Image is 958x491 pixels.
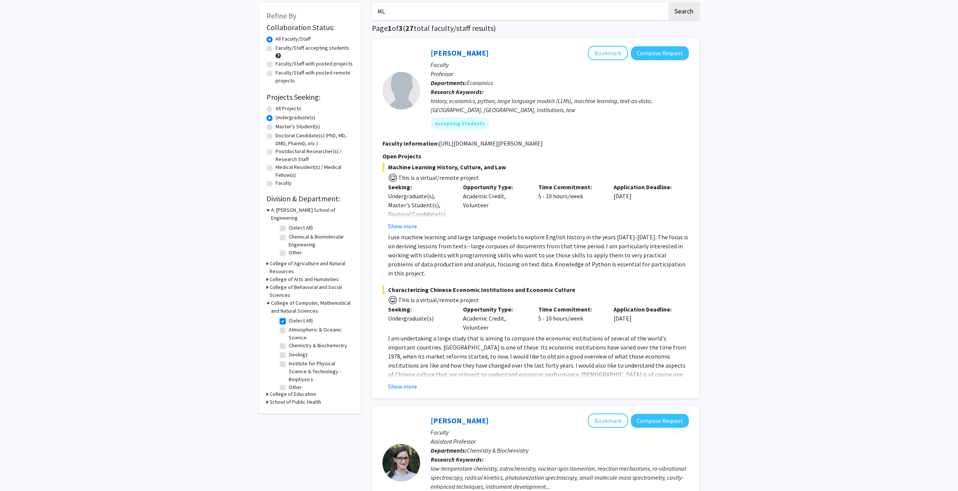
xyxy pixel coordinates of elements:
[388,182,452,192] p: Seeking:
[538,182,602,192] p: Time Commitment:
[533,305,608,332] div: 5 - 10 hours/week
[388,233,689,278] p: I use machine learning and large language models to explore English history in the years [DATE]-[...
[431,88,484,96] b: Research Keywords:
[399,23,403,33] span: 3
[388,305,452,314] p: Seeking:
[276,105,301,112] label: All Projects
[289,224,313,232] label: (Select All)
[439,140,543,147] fg-read-more: [URL][DOMAIN_NAME][PERSON_NAME]
[431,69,689,78] p: Professor
[382,285,689,294] span: Characterizing Chinese Economic Institutions and Economic Culture
[382,163,689,172] span: Machine Learning History, Culture, and Law
[405,23,414,33] span: 27
[388,334,689,388] p: I am undertaking a large study that is aiming to compare the economic institutions of several of ...
[270,283,353,299] h3: College of Behavioral and Social Sciences
[276,132,353,147] label: Doctoral Candidate(s) (PhD, MD, DMD, PharmD, etc.)
[289,326,351,342] label: Atmospheric & Oceanic Science
[271,299,353,315] h3: College of Computer, Mathematical and Natural Sciences
[431,464,689,491] div: low-temperature chemistry, astrochemistry, nuclear-spin isomerism, reaction mechanisms, ro-vibrat...
[276,60,353,68] label: Faculty/Staff with posted projects
[267,11,296,20] span: Refine By
[538,305,602,314] p: Time Commitment:
[431,79,467,87] b: Departments:
[431,117,489,129] mat-chip: Accepting Students
[588,413,628,428] button: Add Leah Dodson to Bookmarks
[289,317,313,325] label: (Select All)
[382,152,689,161] p: Open Projects
[267,194,353,203] h2: Division & Department:
[270,390,316,398] h3: College of Education
[457,182,533,231] div: Academic Credit, Volunteer
[388,222,417,231] button: Show more
[614,182,678,192] p: Application Deadline:
[431,416,489,425] a: [PERSON_NAME]
[388,192,452,237] div: Undergraduate(s), Master's Student(s), Doctoral Candidate(s) (PhD, MD, DMD, PharmD, etc.)
[270,275,339,283] h3: College of Arts and Humanities
[431,456,484,463] b: Research Keywords:
[271,206,353,222] h3: A. [PERSON_NAME] School of Engineering
[289,360,351,383] label: Institute for Physical Science & Technology - Biophysics
[431,48,489,58] a: [PERSON_NAME]
[608,182,683,231] div: [DATE]
[276,114,315,122] label: Undergraduate(s)
[289,233,351,249] label: Chemical & Biomolecular Engineering
[463,305,527,314] p: Opportunity Type:
[289,383,302,391] label: Other
[431,447,467,454] b: Departments:
[276,44,349,52] label: Faculty/Staff accepting students
[608,305,683,332] div: [DATE]
[267,93,353,102] h2: Projects Seeking:
[388,382,417,391] button: Show more
[276,123,320,131] label: Master's Student(s)
[467,79,493,87] span: Economics
[669,3,699,20] button: Search
[372,24,699,33] h1: Page of ( total faculty/staff results)
[276,147,353,163] label: Postdoctoral Researcher(s) / Research Staff
[398,174,479,181] span: This is a virtual/remote project
[6,457,32,485] iframe: Chat
[388,23,392,33] span: 1
[631,46,689,60] button: Compose Request to Peter Murrell
[267,23,353,32] h2: Collaboration Status:
[457,305,533,332] div: Academic Credit, Volunteer
[467,447,528,454] span: Chemistry & Biochemistry
[533,182,608,231] div: 5 - 10 hours/week
[276,35,311,43] label: All Faculty/Staff
[270,398,321,406] h3: School of Public Health
[372,3,667,20] input: Search Keywords
[289,342,347,350] label: Chemistry & Biochemistry
[276,69,353,85] label: Faculty/Staff with posted remote projects
[463,182,527,192] p: Opportunity Type:
[614,305,678,314] p: Application Deadline:
[431,60,689,69] p: Faculty
[270,260,353,275] h3: College of Agriculture and Natural Resources
[276,179,292,187] label: Faculty
[588,46,628,60] button: Add Peter Murrell to Bookmarks
[431,437,689,446] p: Assistant Professor
[631,414,689,428] button: Compose Request to Leah Dodson
[431,428,689,437] p: Faculty
[289,351,308,359] label: Geology
[431,96,689,114] div: history, economics, python, large language models (LLMs), machine learning, text-as-data, [GEOGRA...
[398,296,479,304] span: This is a virtual/remote project
[276,163,353,179] label: Medical Resident(s) / Medical Fellow(s)
[289,249,302,257] label: Other
[382,140,439,147] b: Faculty Information:
[388,314,452,323] div: Undergraduate(s)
